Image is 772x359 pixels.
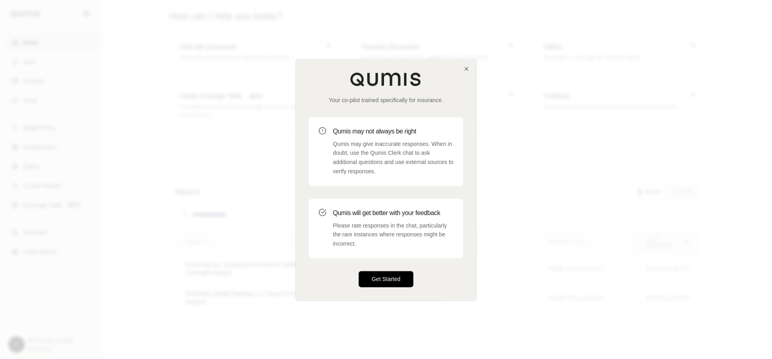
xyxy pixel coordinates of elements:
button: Get Started [359,271,413,287]
p: Qumis may give inaccurate responses. When in doubt, use the Qumis Clerk chat to ask additional qu... [333,139,454,176]
img: Qumis Logo [350,72,422,86]
h3: Qumis may not always be right [333,127,454,136]
p: Your co-pilot trained specifically for insurance. [309,96,463,104]
h3: Qumis will get better with your feedback [333,208,454,218]
p: Please rate responses in the chat, particularly the rare instances where responses might be incor... [333,221,454,248]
